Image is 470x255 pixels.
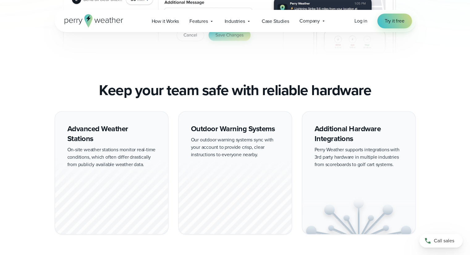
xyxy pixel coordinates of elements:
a: Log in [354,17,367,25]
span: Case Studies [262,18,289,25]
span: Industries [225,18,245,25]
a: How it Works [146,15,184,27]
a: Call sales [419,234,463,248]
a: Try it free [377,14,412,28]
span: Log in [354,17,367,24]
img: Integration-Light.svg [302,198,415,234]
span: How it Works [152,18,179,25]
a: Case Studies [256,15,294,27]
span: Call sales [434,237,454,245]
span: Try it free [385,17,404,25]
span: Features [189,18,208,25]
span: Company [299,17,320,25]
h2: Keep your team safe with reliable hardware [99,82,371,99]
